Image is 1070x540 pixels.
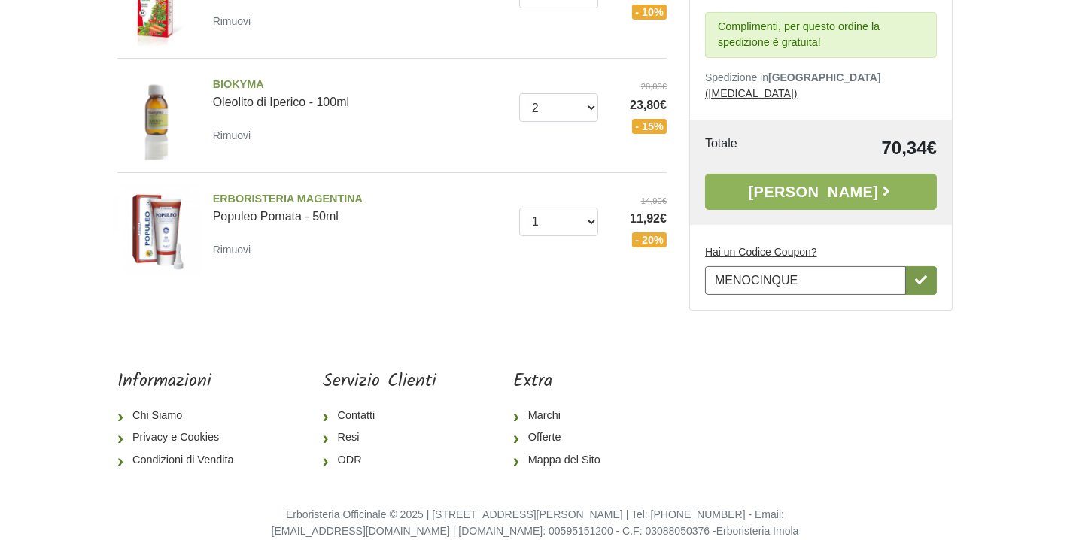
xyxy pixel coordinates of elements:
[213,126,257,144] a: Rimuovi
[609,96,667,114] span: 23,80€
[609,210,667,228] span: 11,92€
[705,70,937,102] p: Spedizione in
[716,525,799,537] a: Erboristeria Imola
[689,371,953,423] iframe: fb:page Facebook Social Plugin
[213,191,508,223] a: ERBORISTERIA MAGENTINAPopuleo Pomata - 50ml
[213,240,257,259] a: Rimuovi
[632,119,667,134] span: - 15%
[117,405,245,427] a: Chi Siamo
[705,135,790,162] td: Totale
[323,405,436,427] a: Contatti
[213,244,251,256] small: Rimuovi
[117,426,245,449] a: Privacy e Cookies
[705,244,817,260] label: Hai un Codice Coupon?
[705,174,937,210] a: [PERSON_NAME]
[213,191,508,208] span: ERBORISTERIA MAGENTINA
[117,449,245,472] a: Condizioni di Vendita
[213,129,251,141] small: Rimuovi
[609,195,667,208] del: 14,90€
[213,15,251,27] small: Rimuovi
[112,71,202,160] img: Oleolito di Iperico - 100ml
[705,87,797,99] a: ([MEDICAL_DATA])
[213,11,257,30] a: Rimuovi
[213,77,508,93] span: BIOKYMA
[513,449,613,472] a: Mappa del Sito
[272,508,799,537] small: Erboristeria Officinale © 2025 | [STREET_ADDRESS][PERSON_NAME] | Tel: [PHONE_NUMBER] - Email: [EM...
[632,5,667,20] span: - 10%
[323,449,436,472] a: ODR
[323,371,436,393] h5: Servizio Clienti
[112,185,202,275] img: Populeo Pomata - 50ml
[768,71,881,83] b: [GEOGRAPHIC_DATA]
[513,405,613,427] a: Marchi
[632,232,667,247] span: - 20%
[513,426,613,449] a: Offerte
[513,371,613,393] h5: Extra
[705,12,937,58] div: Complimenti, per questo ordine la spedizione è gratuita!
[117,371,245,393] h5: Informazioni
[213,77,508,108] a: BIOKYMAOleolito di Iperico - 100ml
[705,266,906,295] input: Hai un Codice Coupon?
[790,135,937,162] td: 70,34€
[609,80,667,93] del: 28,00€
[705,246,817,258] u: Hai un Codice Coupon?
[323,426,436,449] a: Resi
